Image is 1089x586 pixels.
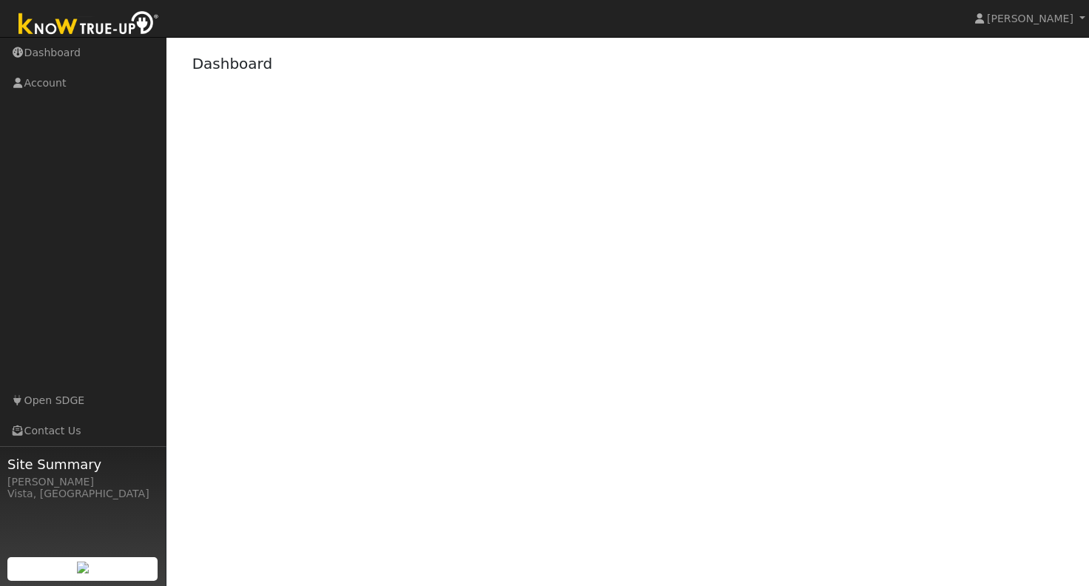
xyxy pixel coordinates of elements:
img: Know True-Up [11,8,166,41]
div: Vista, [GEOGRAPHIC_DATA] [7,486,158,502]
span: Site Summary [7,454,158,474]
img: retrieve [77,562,89,573]
a: Dashboard [192,55,273,73]
div: [PERSON_NAME] [7,474,158,490]
span: [PERSON_NAME] [987,13,1073,24]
